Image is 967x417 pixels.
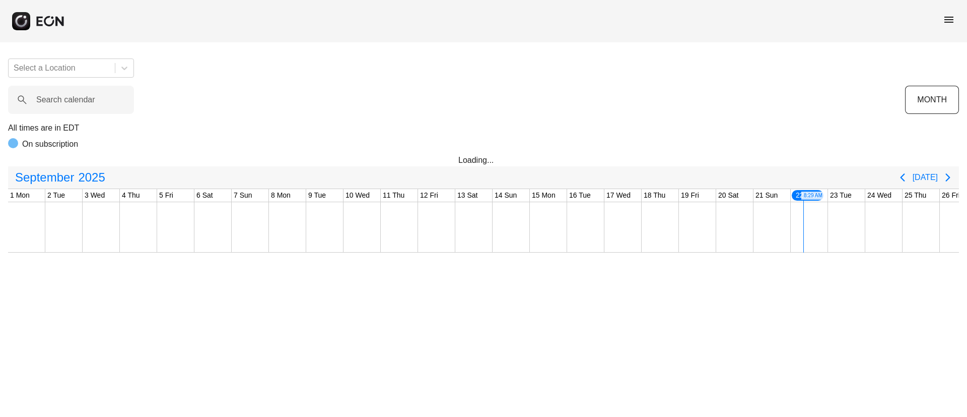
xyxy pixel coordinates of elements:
div: 11 Thu [381,189,406,202]
button: MONTH [905,86,959,114]
button: Next page [938,167,958,188]
div: 14 Sun [493,189,519,202]
p: On subscription [22,138,78,150]
label: Search calendar [36,94,95,106]
div: 20 Sat [716,189,740,202]
span: menu [943,14,955,26]
div: 26 Fri [940,189,962,202]
div: Loading... [458,154,509,166]
div: 17 Wed [604,189,633,202]
div: 23 Tue [828,189,854,202]
div: 1 Mon [8,189,32,202]
div: 4 Thu [120,189,142,202]
div: 8 Mon [269,189,293,202]
button: September2025 [9,167,111,188]
div: 15 Mon [530,189,558,202]
div: 19 Fri [679,189,701,202]
div: 12 Fri [418,189,440,202]
div: 21 Sun [753,189,780,202]
span: September [13,167,76,188]
span: 2025 [76,167,107,188]
button: Previous page [892,167,913,188]
div: 7 Sun [232,189,254,202]
div: 6 Sat [194,189,215,202]
div: 2 Tue [45,189,67,202]
div: 5 Fri [157,189,175,202]
div: 18 Thu [642,189,667,202]
div: 16 Tue [567,189,593,202]
div: 24 Wed [865,189,893,202]
div: 3 Wed [83,189,107,202]
p: All times are in EDT [8,122,959,134]
div: 10 Wed [343,189,372,202]
div: 25 Thu [903,189,928,202]
div: 9 Tue [306,189,328,202]
button: [DATE] [913,168,938,187]
div: 22 Mon [791,189,824,202]
div: 13 Sat [455,189,479,202]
